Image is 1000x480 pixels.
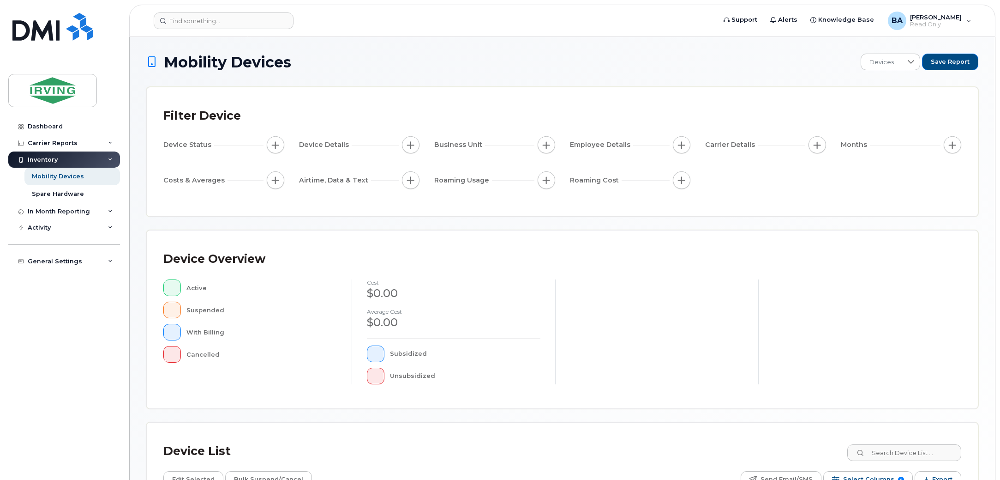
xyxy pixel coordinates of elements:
div: Unsubsidized [390,368,540,384]
div: Device List [163,439,231,463]
span: Roaming Cost [570,176,622,185]
span: Device Status [163,140,214,150]
span: Carrier Details [705,140,758,150]
input: Search Device List ... [847,444,961,461]
span: Roaming Usage [434,176,492,185]
div: $0.00 [367,286,540,301]
div: Subsidized [390,346,540,362]
div: Cancelled [186,346,337,363]
div: Suspended [186,302,337,318]
span: Devices [861,54,902,71]
div: With Billing [186,324,337,340]
div: Active [186,279,337,296]
h4: cost [367,279,540,286]
button: Save Report [922,54,978,70]
div: $0.00 [367,315,540,330]
span: Costs & Averages [163,176,228,185]
span: Employee Details [570,140,633,150]
span: Business Unit [434,140,485,150]
span: Months [841,140,870,150]
div: Device Overview [163,247,265,271]
div: Filter Device [163,104,241,128]
span: Device Details [299,140,352,150]
span: Save Report [931,58,970,66]
span: Mobility Devices [164,54,291,70]
span: Airtime, Data & Text [299,176,371,185]
h4: Average cost [367,309,540,315]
